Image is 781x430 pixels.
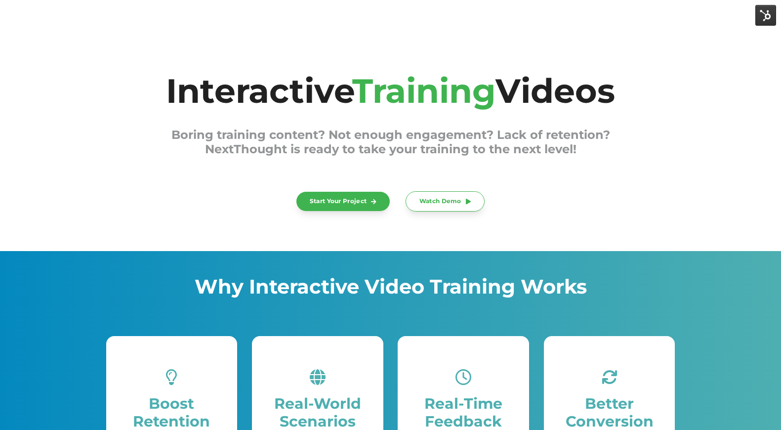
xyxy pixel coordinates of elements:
span: Boring training content? Not enough engagement? Lack of retention? NextThought is ready to take y... [171,128,610,156]
span: Training [352,70,495,111]
a: Start Your Project [296,192,390,211]
span: Why Interactive Video Training Works [195,274,587,299]
a: Watch Demo [406,191,485,212]
img: HubSpot Tools Menu Toggle [755,5,776,26]
span: Interactive Videos [166,70,615,111]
